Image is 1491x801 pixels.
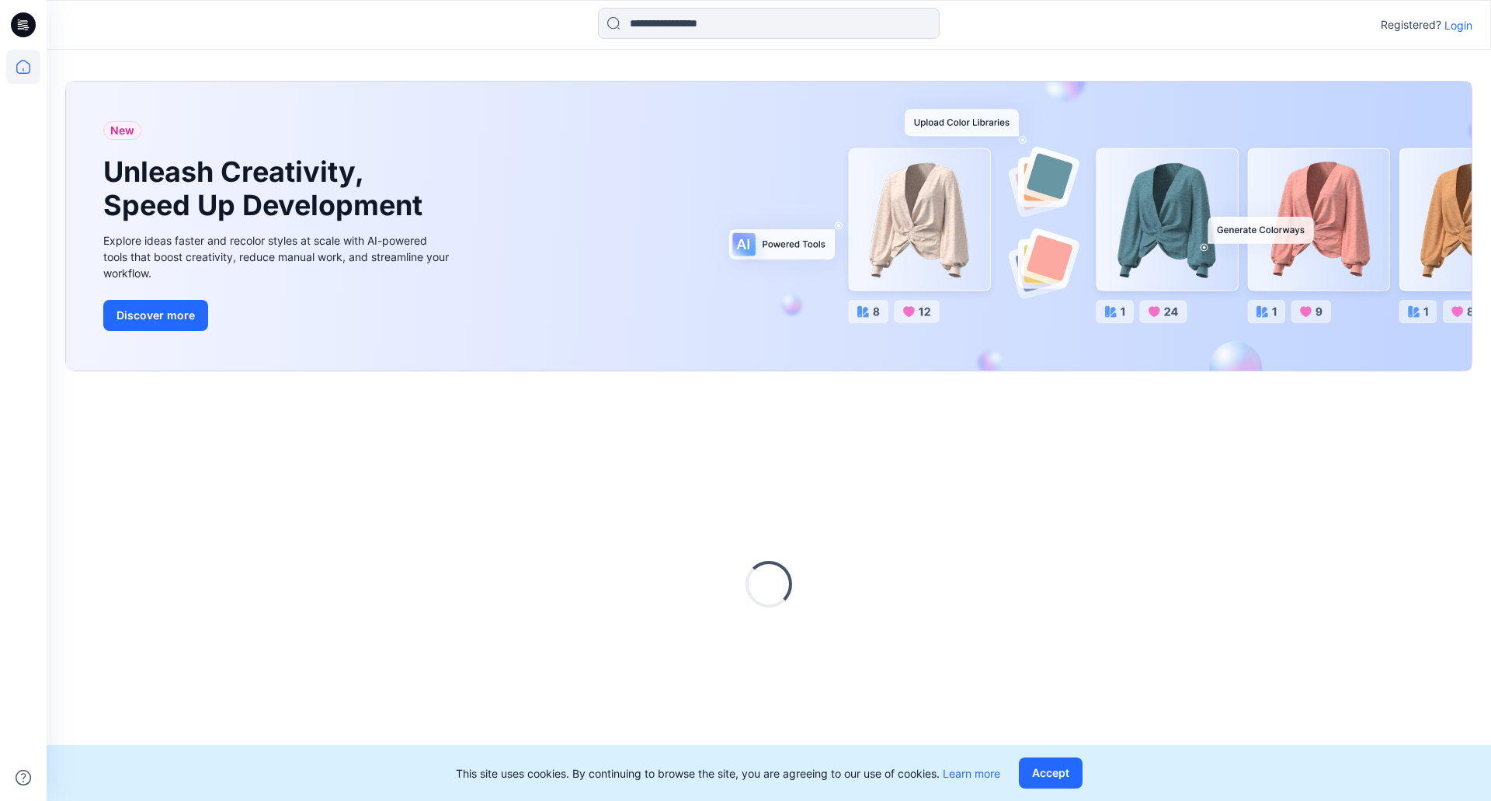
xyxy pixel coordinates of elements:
a: Learn more [943,767,1000,780]
button: Discover more [103,300,208,331]
h1: Unleash Creativity, Speed Up Development [103,155,429,222]
a: Discover more [103,300,453,331]
p: Login [1444,17,1472,33]
p: Registered? [1381,16,1441,34]
p: This site uses cookies. By continuing to browse the site, you are agreeing to our use of cookies. [456,765,1000,782]
button: Accept [1019,757,1083,789]
div: Explore ideas faster and recolor styles at scale with AI-powered tools that boost creativity, red... [103,232,453,281]
span: New [110,121,134,140]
